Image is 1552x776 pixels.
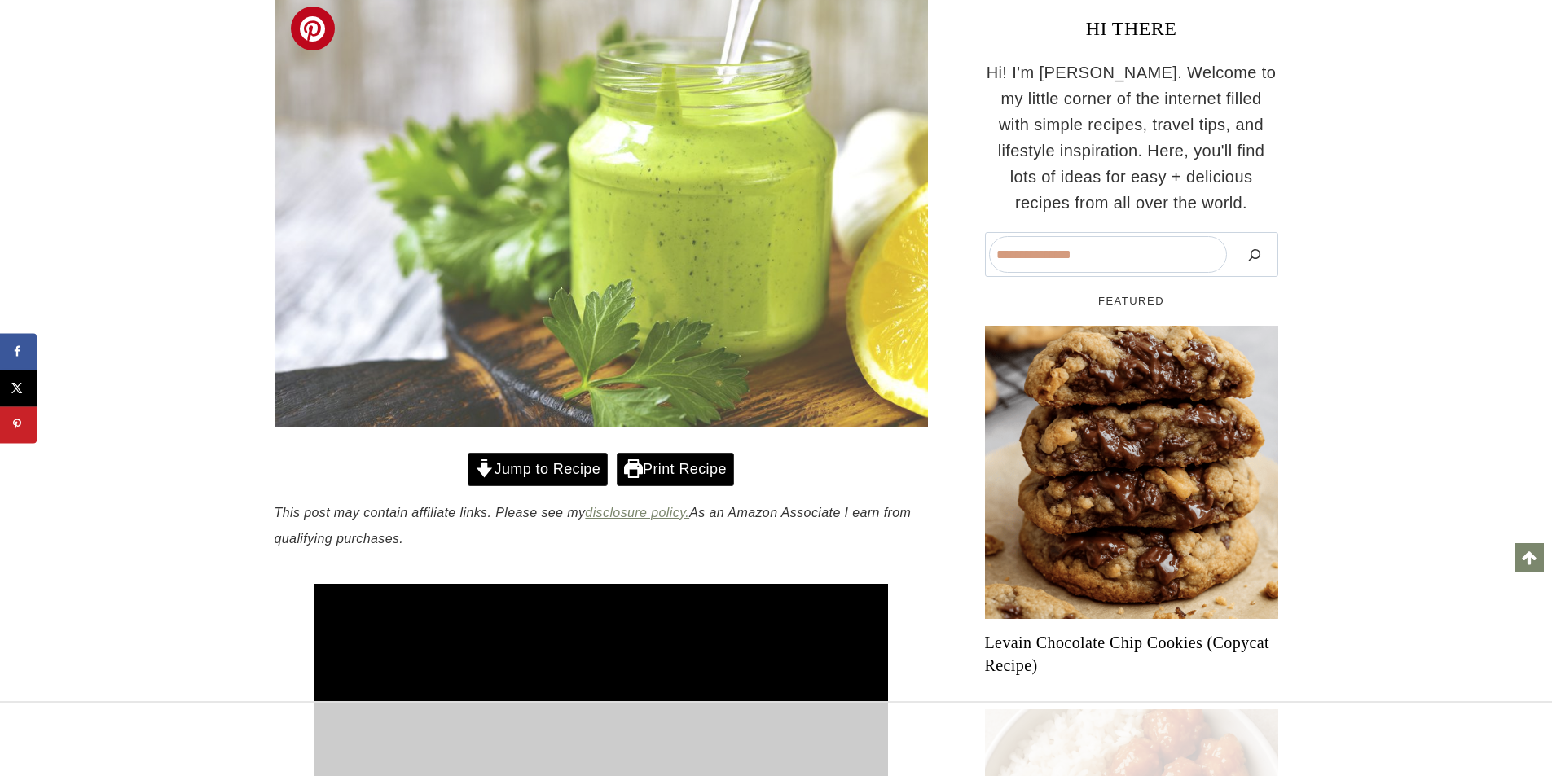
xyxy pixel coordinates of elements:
a: Jump to Recipe [468,453,608,486]
a: Read More Levain Chocolate Chip Cookies (Copycat Recipe) [985,326,1278,619]
em: This post may contain affiliate links. Please see my As an Amazon Associate I earn from qualifyin... [275,506,912,546]
h3: HI THERE [985,14,1278,43]
a: Print Recipe [617,453,734,486]
h5: FEATURED [985,293,1278,309]
a: Scroll to top [1515,543,1544,572]
p: Hi! I'm [PERSON_NAME]. Welcome to my little corner of the internet filled with simple recipes, tr... [985,59,1278,216]
a: Levain Chocolate Chip Cookies (Copycat Recipe) [985,631,1278,677]
button: Search [1235,236,1274,273]
a: disclosure policy. [585,506,689,520]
